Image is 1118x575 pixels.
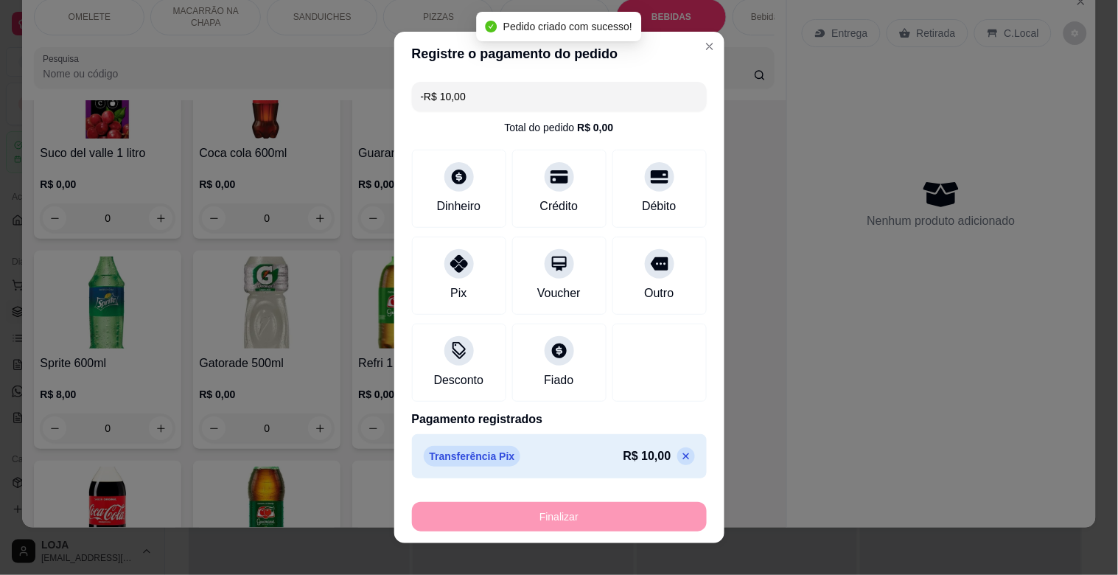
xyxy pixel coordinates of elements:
button: Close [698,35,722,58]
p: Pagamento registrados [412,411,707,428]
div: Voucher [537,285,581,302]
p: R$ 10,00 [623,447,671,465]
p: Transferência Pix [424,446,521,467]
div: Desconto [434,372,484,389]
div: R$ 0,00 [577,120,613,135]
div: Outro [644,285,674,302]
span: Pedido criado com sucesso! [503,21,632,32]
input: Ex.: hambúrguer de cordeiro [421,82,698,111]
span: check-circle [486,21,497,32]
div: Fiado [544,372,573,389]
header: Registre o pagamento do pedido [394,32,724,76]
div: Dinheiro [437,198,481,215]
div: Pix [450,285,467,302]
div: Total do pedido [504,120,613,135]
div: Débito [642,198,676,215]
div: Crédito [540,198,579,215]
